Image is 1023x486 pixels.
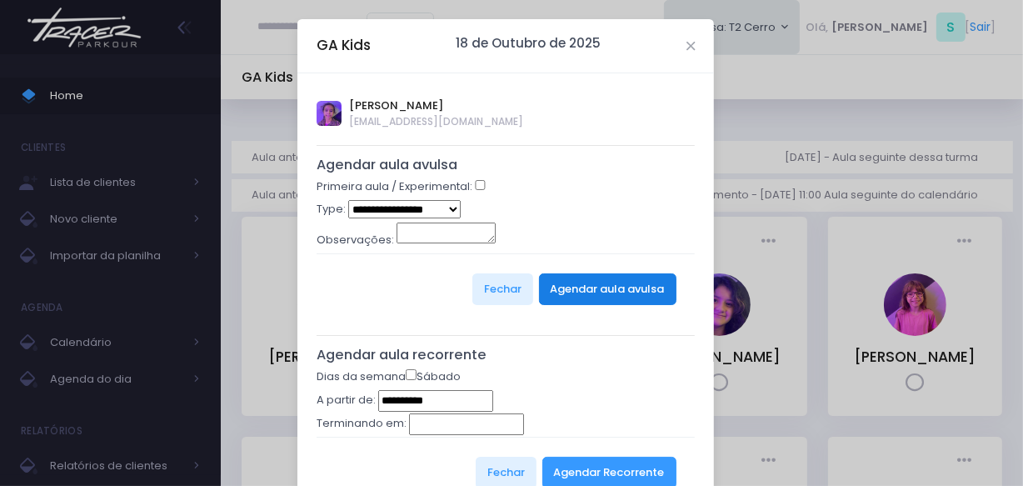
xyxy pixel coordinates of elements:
[317,415,407,432] label: Terminando em:
[317,232,394,248] label: Observações:
[317,347,696,363] h5: Agendar aula recorrente
[317,178,472,195] label: Primeira aula / Experimental:
[350,114,524,129] span: [EMAIL_ADDRESS][DOMAIN_NAME]
[539,273,676,305] button: Agendar aula avulsa
[686,42,695,50] button: Close
[457,36,601,51] h6: 18 de Outubro de 2025
[317,201,346,218] label: Type:
[317,392,376,408] label: A partir de:
[406,368,461,385] label: Sábado
[317,157,696,173] h5: Agendar aula avulsa
[472,273,533,305] button: Fechar
[350,98,524,114] span: [PERSON_NAME]
[317,35,371,56] h5: GA Kids
[406,369,417,380] input: Sábado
